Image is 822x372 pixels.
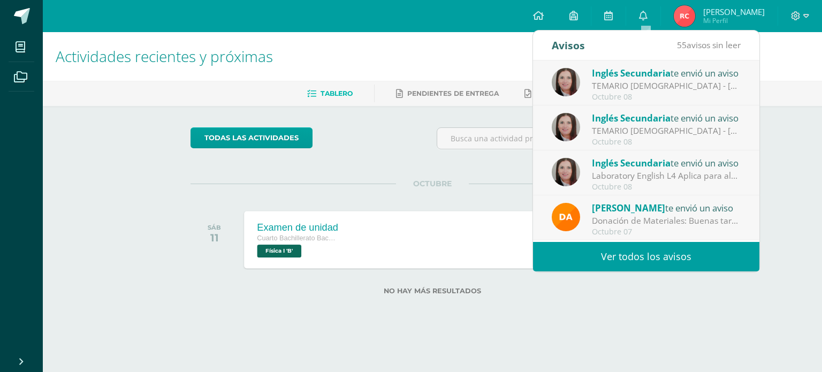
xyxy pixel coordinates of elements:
[703,6,765,17] span: [PERSON_NAME]
[396,179,469,188] span: OCTUBRE
[396,85,499,102] a: Pendientes de entrega
[592,80,741,92] div: TEMARIO INGLÉS - KRISSETE RIVAS: Buenas tardes estimados estudiantes, Estoy enviando nuevamente e...
[552,68,580,96] img: 8af0450cf43d44e38c4a1497329761f3.png
[533,242,759,271] a: Ver todos los avisos
[592,202,665,214] span: [PERSON_NAME]
[592,66,741,80] div: te envió un aviso
[677,39,687,51] span: 55
[703,16,765,25] span: Mi Perfil
[321,89,353,97] span: Tablero
[592,215,741,227] div: Donación de Materiales: Buenas tardes estimados padres de familia, por este medio les envío un co...
[257,234,338,242] span: Cuarto Bachillerato Bachillerato en CCLL con Orientación en Diseño Gráfico
[552,203,580,231] img: f9d34ca01e392badc01b6cd8c48cabbd.png
[592,183,741,192] div: Octubre 08
[592,157,671,169] span: Inglés Secundaria
[552,158,580,186] img: 8af0450cf43d44e38c4a1497329761f3.png
[592,111,741,125] div: te envió un aviso
[208,224,221,231] div: SÁB
[674,5,695,27] img: 877964899b5cbc42c56e6a2c2f60f135.png
[257,245,301,257] span: Física I 'B'
[191,287,675,295] label: No hay más resultados
[257,222,338,233] div: Examen de unidad
[592,138,741,147] div: Octubre 08
[524,85,583,102] a: Entregadas
[552,31,585,60] div: Avisos
[592,93,741,102] div: Octubre 08
[407,89,499,97] span: Pendientes de entrega
[592,67,671,79] span: Inglés Secundaria
[592,201,741,215] div: te envió un aviso
[592,156,741,170] div: te envió un aviso
[592,112,671,124] span: Inglés Secundaria
[56,46,273,66] span: Actividades recientes y próximas
[208,231,221,244] div: 11
[677,39,741,51] span: avisos sin leer
[592,170,741,182] div: Laboratory English L4 Aplica para alumnos de profe Rudy : Elaborar este laboratorio usando la pla...
[592,125,741,137] div: TEMARIO INGLÉS - KRISSETE RIVAS: Buenas tardes estimados estudiantes, Estoy enviando nuevamente e...
[552,113,580,141] img: 8af0450cf43d44e38c4a1497329761f3.png
[191,127,313,148] a: todas las Actividades
[437,128,674,149] input: Busca una actividad próxima aquí...
[307,85,353,102] a: Tablero
[592,227,741,237] div: Octubre 07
